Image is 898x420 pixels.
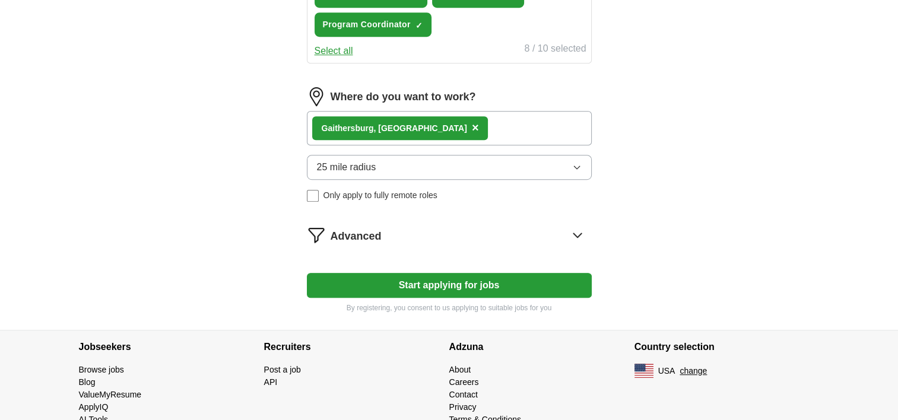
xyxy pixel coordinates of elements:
[680,365,707,377] button: change
[307,190,319,202] input: Only apply to fully remote roles
[307,273,592,298] button: Start applying for jobs
[634,330,820,364] h4: Country selection
[264,365,301,374] a: Post a job
[317,160,376,174] span: 25 mile radius
[323,189,437,202] span: Only apply to fully remote roles
[331,228,382,244] span: Advanced
[449,377,479,387] a: Careers
[322,123,356,133] strong: Gaithers
[472,121,479,134] span: ×
[524,42,586,58] div: 8 / 10 selected
[449,390,478,399] a: Contact
[658,365,675,377] span: USA
[331,89,476,105] label: Where do you want to work?
[307,225,326,244] img: filter
[315,12,431,37] button: Program Coordinator✓
[415,21,423,30] span: ✓
[472,119,479,137] button: ×
[323,18,411,31] span: Program Coordinator
[449,402,477,412] a: Privacy
[449,365,471,374] a: About
[79,390,142,399] a: ValueMyResume
[307,87,326,106] img: location.png
[322,122,467,135] div: burg, [GEOGRAPHIC_DATA]
[79,377,96,387] a: Blog
[264,377,278,387] a: API
[307,155,592,180] button: 25 mile radius
[307,303,592,313] p: By registering, you consent to us applying to suitable jobs for you
[634,364,653,378] img: US flag
[79,365,124,374] a: Browse jobs
[315,44,353,58] button: Select all
[79,402,109,412] a: ApplyIQ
